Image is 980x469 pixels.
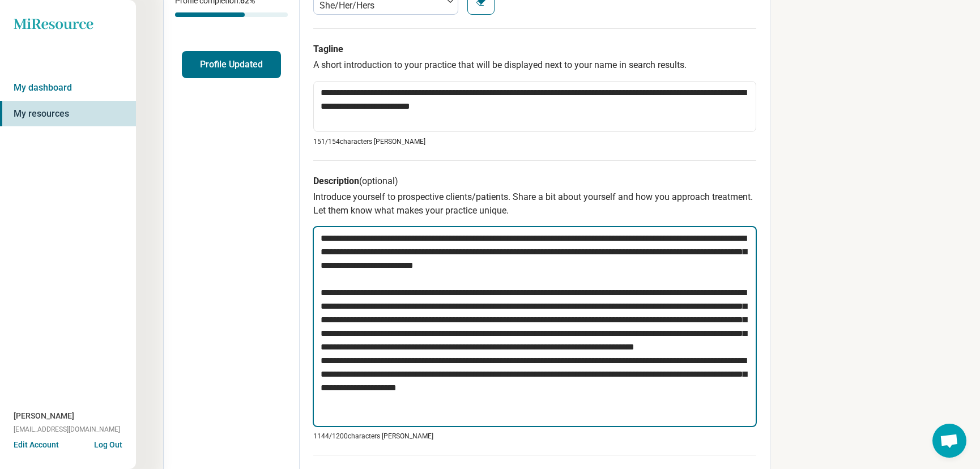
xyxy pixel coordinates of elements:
[313,174,756,188] h3: Description
[182,51,281,78] button: Profile Updated
[932,424,966,458] a: Open chat
[313,137,756,147] p: 151/ 154 characters [PERSON_NAME]
[313,190,756,218] p: Introduce yourself to prospective clients/patients. Share a bit about yourself and how you approa...
[313,58,756,72] p: A short introduction to your practice that will be displayed next to your name in search results.
[175,12,288,17] div: Profile completion
[94,439,122,448] button: Log Out
[14,410,74,422] span: [PERSON_NAME]
[313,42,756,56] h3: Tagline
[14,424,120,434] span: [EMAIL_ADDRESS][DOMAIN_NAME]
[14,439,59,451] button: Edit Account
[313,431,756,441] p: 1144/ 1200 characters [PERSON_NAME]
[359,176,398,186] span: (optional)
